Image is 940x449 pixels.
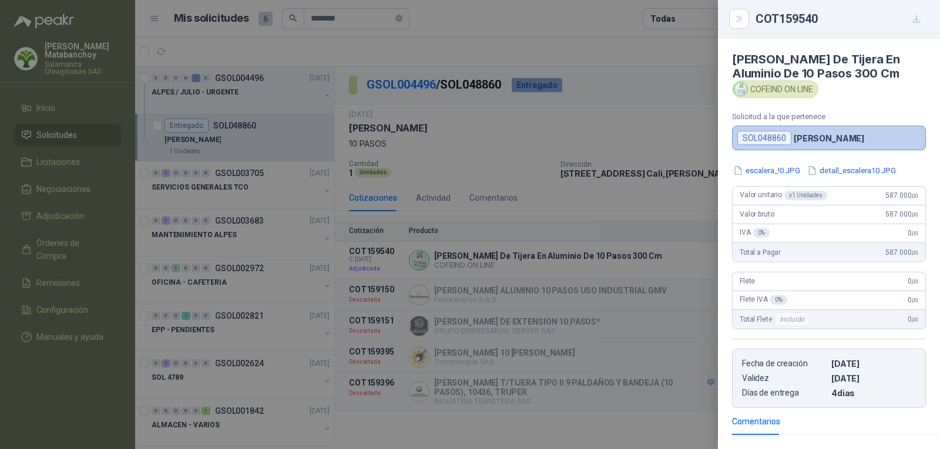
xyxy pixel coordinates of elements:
div: COT159540 [756,9,926,28]
button: escalera_!0.JPG [732,164,801,177]
p: Solicitud a la que pertenece [732,112,926,121]
span: ,00 [911,230,918,237]
span: 0 [908,315,918,323]
span: 0 [908,296,918,304]
span: IVA [740,228,770,238]
p: Fecha de creación [742,359,827,369]
span: ,00 [911,278,918,285]
p: [DATE] [831,373,916,383]
img: Company Logo [734,83,747,96]
div: Incluido [774,312,810,326]
button: detall_escalera10.JPG [806,164,897,177]
div: 0 % [753,228,770,238]
div: 0 % [770,295,787,305]
p: [DATE] [831,359,916,369]
div: SOL048860 [737,131,791,145]
span: Flete IVA [740,295,787,305]
p: Días de entrega [742,388,827,398]
p: 4 dias [831,388,916,398]
span: 0 [908,277,918,285]
span: ,00 [911,297,918,303]
div: COFEIND ON LINE [732,80,818,98]
span: 587.000 [885,248,918,256]
span: Total Flete [740,312,812,326]
button: Close [732,12,746,26]
span: Total a Pagar [740,248,781,256]
span: ,00 [911,193,918,199]
span: ,00 [911,249,918,256]
span: Valor unitario [740,191,827,200]
div: x 1 Unidades [784,191,827,200]
span: 0 [908,229,918,237]
span: Flete [740,277,755,285]
span: ,00 [911,211,918,218]
span: 587.000 [885,191,918,200]
h4: [PERSON_NAME] De Tijera En Aluminio De 10 Pasos 300 Cm [732,52,926,80]
span: 587.000 [885,210,918,218]
span: Valor bruto [740,210,774,218]
div: Comentarios [732,415,780,428]
span: ,00 [911,316,918,323]
p: [PERSON_NAME] [794,133,864,143]
p: Validez [742,373,827,383]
